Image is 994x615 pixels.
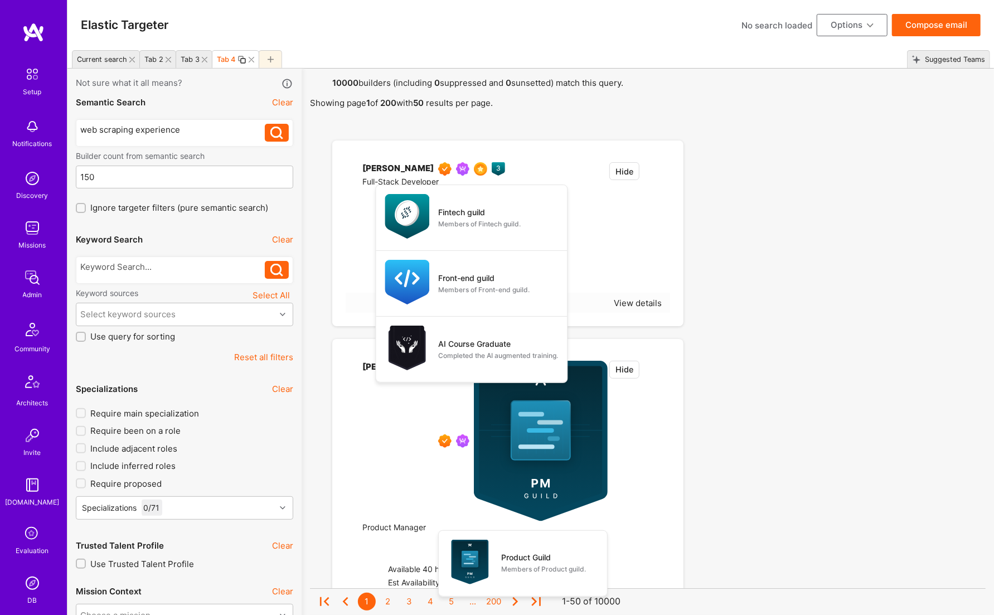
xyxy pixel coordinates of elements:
[166,57,171,62] i: icon Close
[23,289,42,301] div: Admin
[76,77,182,90] span: Not sure what it all means?
[16,545,49,556] div: Evaluation
[90,478,162,490] span: Require proposed
[13,138,52,149] div: Notifications
[21,572,43,594] img: Admin Search
[181,55,200,64] div: Tab 3
[388,577,549,590] div: Est Availability 40 hours weekly
[76,96,146,108] div: Semantic Search
[506,78,511,88] strong: 0
[76,234,143,245] div: Keyword Search
[17,397,49,409] div: Architects
[310,97,986,109] p: Showing page of with results per page.
[21,62,44,86] img: setup
[129,57,135,62] i: icon Close
[653,361,662,369] i: icon EmptyStar
[474,162,487,176] img: SelectionTeam
[144,55,163,64] div: Tab 2
[237,55,246,64] i: icon Copy
[202,57,207,62] i: icon Close
[22,524,43,545] i: icon SelectionTeam
[19,316,46,343] img: Community
[90,443,177,454] span: Include adjacent roles
[270,127,283,139] i: icon Search
[867,22,874,29] i: icon ArrowDownBlack
[380,98,396,108] strong: 200
[21,474,43,496] img: guide book
[362,361,434,521] div: [PERSON_NAME]
[474,361,608,521] img: Product Guild
[22,22,45,42] img: logo
[614,297,662,309] div: View details
[76,540,164,551] div: Trusted Talent Profile
[438,162,452,176] img: Exceptional A.Teamer
[358,593,376,611] div: 1
[362,176,505,189] div: Full-Stack Developer
[562,596,620,608] div: 1-50 of 10000
[413,98,424,108] strong: 50
[501,551,551,563] div: Product Guild
[76,151,293,161] label: Builder count from semantic search
[76,288,138,298] label: Keyword sources
[912,55,920,64] i: icon SuggestedTeamsInactive
[332,78,358,88] strong: 10000
[21,167,43,190] img: discovery
[272,96,293,108] button: Clear
[23,86,42,98] div: Setup
[24,447,41,458] div: Invite
[270,264,283,277] i: icon Search
[272,234,293,245] button: Clear
[609,361,639,379] button: Hide
[892,14,981,36] button: Compose email
[366,98,370,108] strong: 1
[21,267,43,289] img: admin teamwork
[438,434,452,448] img: Exceptional A.Teamer
[379,593,397,611] div: 2
[388,563,549,577] div: Available 40 hours weekly
[280,312,285,317] i: icon Chevron
[362,191,371,200] i: icon linkedIn
[443,593,460,611] div: 5
[81,124,265,135] div: web scraping experience
[456,434,469,448] img: Been on Mission
[609,162,639,180] button: Hide
[249,288,293,303] button: Select All
[21,217,43,239] img: teamwork
[362,537,371,545] i: icon linkedIn
[485,593,503,611] div: 200
[456,162,469,176] img: Been on Mission
[90,558,194,570] span: Use Trusted Talent Profile
[83,502,137,514] div: Specializations
[90,408,199,419] span: Require main specialization
[272,585,293,597] button: Clear
[21,424,43,447] img: Invite
[741,20,812,31] div: No search loaded
[439,218,521,230] div: Members of Fintech guild.
[464,593,482,611] div: ...
[362,162,434,176] div: [PERSON_NAME]
[439,206,486,218] div: Fintech guild
[17,190,49,201] div: Discovery
[234,351,293,363] button: Reset all filters
[249,57,254,62] i: icon Close
[280,505,285,511] i: icon Chevron
[439,338,511,350] div: AI Course Graduate
[76,585,142,597] div: Mission Context
[385,194,430,239] img: Fintech guild
[21,115,43,138] img: bell
[19,239,46,251] div: Missions
[217,55,235,64] div: Tab 4
[268,56,274,62] i: icon Plus
[385,326,430,370] img: AI Course Graduate
[90,425,181,437] span: Require been on a role
[653,162,662,171] i: icon EmptyStar
[439,272,495,284] div: Front-end guild
[142,500,162,516] div: 0 / 71
[272,540,293,551] button: Clear
[817,14,888,36] button: Options
[281,78,294,90] i: icon Info
[90,460,176,472] span: Include inferred roles
[6,496,60,508] div: [DOMAIN_NAME]
[421,593,439,611] div: 4
[434,78,440,88] strong: 0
